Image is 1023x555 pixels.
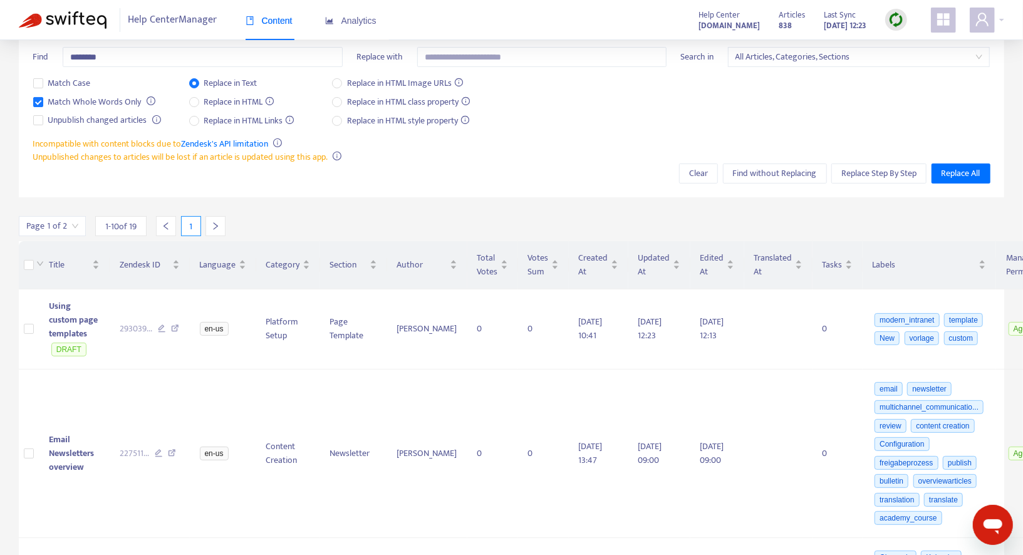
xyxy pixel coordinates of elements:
span: area-chart [325,16,334,25]
span: Replace in HTML class property [342,95,475,109]
span: Title [49,258,90,272]
th: Labels [863,241,997,289]
td: 0 [813,370,863,538]
span: Unpublished changes to articles will be lost if an article is updated using this app. [33,150,328,164]
td: Platform Setup [256,289,320,370]
div: 1 [181,216,201,236]
span: Replace in HTML Image URLs [342,76,468,90]
span: publish [943,456,977,470]
th: Created At [569,241,628,289]
span: Match Whole Words Only [43,95,147,109]
td: 0 [467,370,518,538]
span: info-circle [273,138,282,147]
button: Clear [679,163,718,184]
span: DRAFT [51,343,86,356]
span: newsletter [907,382,952,396]
th: Updated At [628,241,690,289]
span: en-us [200,447,229,460]
span: Articles [779,8,805,22]
span: Match Case [43,76,96,90]
span: Labels [873,258,977,272]
span: 1 - 10 of 19 [105,220,137,233]
span: template [944,313,983,327]
span: info-circle [333,152,341,160]
th: Total Votes [467,241,518,289]
th: Section [320,241,387,289]
span: Replace in HTML style property [342,114,474,128]
span: Author [397,258,447,272]
span: [DATE] 09:00 [638,439,662,467]
span: Replace Step By Step [841,167,917,180]
td: Newsletter [320,370,387,538]
span: Zendesk ID [120,258,170,272]
span: info-circle [147,96,155,105]
span: Find without Replacing [733,167,817,180]
span: bulletin [875,474,908,488]
span: multichannel_communicatio... [875,400,984,414]
span: Replace in HTML Links [199,114,299,128]
span: Total Votes [477,251,498,279]
span: Section [330,258,367,272]
span: New [875,331,900,345]
span: [DATE] 12:23 [638,314,662,343]
td: 0 [518,370,569,538]
td: [PERSON_NAME] [387,289,467,370]
span: left [162,222,170,231]
span: info-circle [152,115,161,124]
span: Find [33,49,49,64]
span: user [975,12,990,27]
td: [PERSON_NAME] [387,370,467,538]
span: Edited At [700,251,724,279]
th: Votes Sum [518,241,569,289]
span: Replace in HTML [199,95,279,109]
span: [DATE] 09:00 [700,439,724,467]
span: Analytics [325,16,376,26]
span: Email Newsletters overview [49,432,94,474]
span: Category [266,258,300,272]
span: translation [875,493,919,507]
button: Replace All [932,163,990,184]
span: email [875,382,903,396]
span: All Articles, Categories, Sections [735,48,983,66]
span: book [246,16,254,25]
td: 0 [518,289,569,370]
span: vorlage [905,331,939,345]
span: translate [924,493,963,507]
span: Language [200,258,236,272]
span: Help Center [698,8,740,22]
span: [DATE] 10:41 [579,314,603,343]
th: Title [39,241,110,289]
span: right [211,222,220,231]
span: Search in [680,49,714,64]
span: Incompatible with content blocks due to [33,137,269,151]
td: 0 [467,289,518,370]
th: Category [256,241,320,289]
button: Replace Step By Step [831,163,927,184]
span: Tasks [823,258,843,272]
span: custom [944,331,979,345]
span: academy_course [875,511,942,525]
td: Page Template [320,289,387,370]
span: modern_intranet [875,313,939,327]
th: Tasks [813,241,863,289]
span: Replace with [356,49,403,64]
td: 0 [813,289,863,370]
span: 227511 ... [120,447,149,460]
strong: [DATE] 12:23 [824,19,866,33]
span: Unpublish changed articles [43,113,152,127]
span: Last Sync [824,8,856,22]
a: [DOMAIN_NAME] [698,18,760,33]
th: Edited At [690,241,744,289]
th: Translated At [744,241,813,289]
span: overviewarticles [913,474,977,488]
span: Content [246,16,293,26]
span: Replace in Text [199,76,262,90]
strong: [DOMAIN_NAME] [698,19,760,33]
span: Clear [689,167,708,180]
span: appstore [936,12,951,27]
span: Replace All [942,167,980,180]
td: Content Creation [256,370,320,538]
span: Help Center Manager [128,8,217,32]
button: Find without Replacing [723,163,827,184]
a: Zendesk's API limitation [182,137,269,151]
